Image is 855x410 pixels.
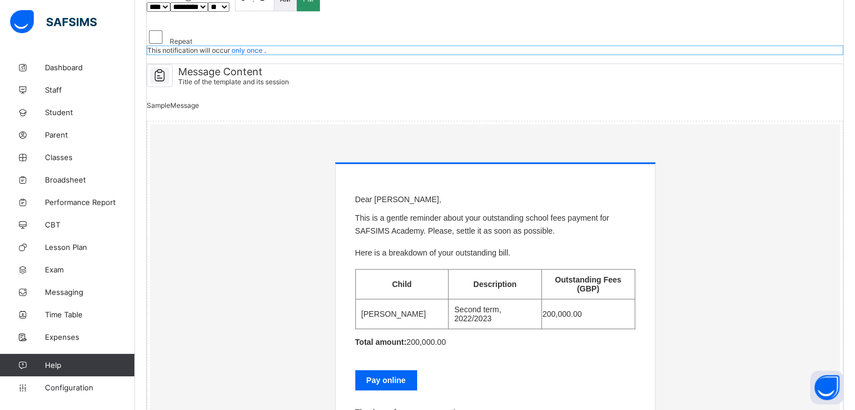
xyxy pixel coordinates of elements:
[147,101,199,110] span: Sample Message
[541,269,635,299] th: Outstanding Fees (GBP)
[45,243,135,252] span: Lesson Plan
[45,130,135,139] span: Parent
[355,212,635,238] p: This is a gentle reminder about your outstanding school fees payment for SAFSIMS Academy. Please,...
[45,265,135,274] span: Exam
[45,198,135,207] span: Performance Report
[10,10,97,34] img: safsims
[45,361,134,370] span: Help
[449,299,542,329] td: Second term, 2022/2023
[170,37,192,45] label: Repeat
[147,46,266,54] span: This notification will occur .
[178,66,289,78] span: Message Content
[45,85,135,94] span: Staff
[178,78,289,86] span: Title of the template and its session
[45,108,135,117] span: Student
[45,153,135,162] span: Classes
[355,338,407,347] b: Total amount:
[45,310,135,319] span: Time Table
[449,269,542,299] th: Description
[355,299,449,329] td: [PERSON_NAME]
[45,175,135,184] span: Broadsheet
[810,371,844,404] button: Open asap
[541,299,635,329] td: 200,000.00
[45,63,135,72] span: Dashboard
[45,220,135,229] span: CBT
[355,370,417,390] a: Pay online
[355,247,635,259] p: Here is a breakdown of your outstanding bill.
[45,383,134,392] span: Configuration
[232,46,263,54] span: only once
[45,288,135,297] span: Messaging
[355,195,635,204] p: Dear [PERSON_NAME],
[45,332,135,341] span: Expenses
[355,269,449,299] th: Child
[406,338,446,347] span: 200,000.00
